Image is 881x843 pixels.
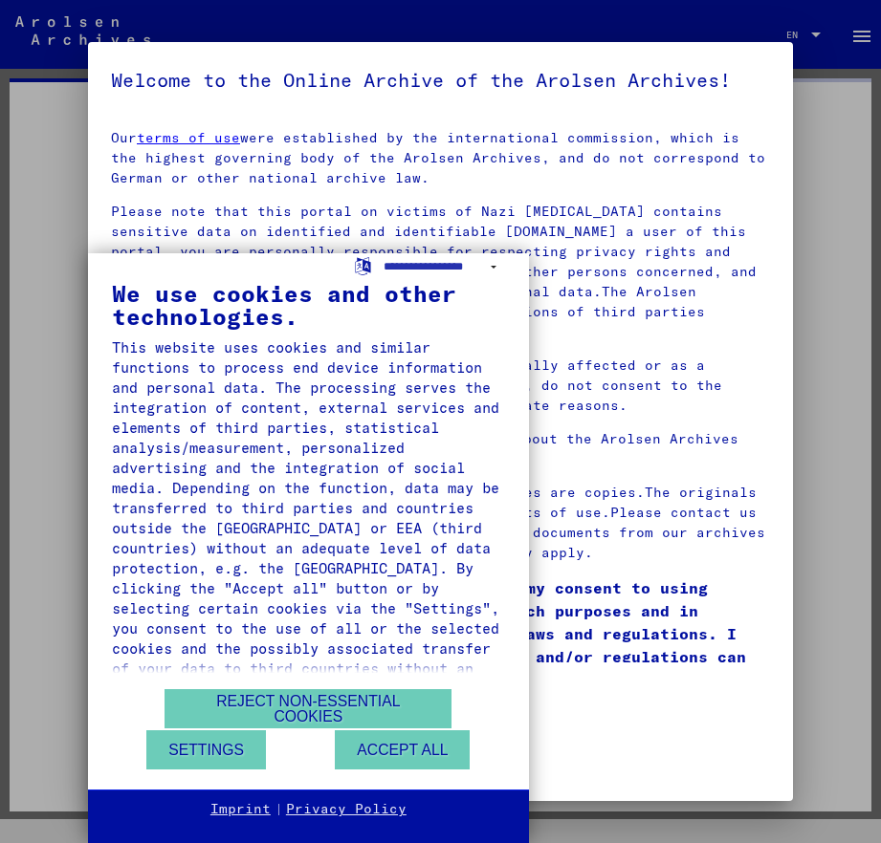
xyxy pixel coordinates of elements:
[146,730,266,769] button: Settings
[210,800,271,819] a: Imprint
[286,800,407,819] a: Privacy Policy
[112,282,505,328] div: We use cookies and other technologies.
[165,689,452,728] button: Reject non-essential cookies
[335,730,470,769] button: Accept all
[112,337,505,699] div: This website uses cookies and similar functions to process end device information and personal da...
